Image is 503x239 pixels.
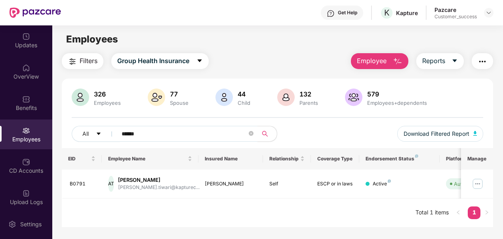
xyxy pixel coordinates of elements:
[345,89,362,106] img: svg+xml;base64,PHN2ZyB4bWxucz0iaHR0cDovL3d3dy53My5vcmcvMjAwMC9zdmciIHhtbG5zOnhsaW5rPSJodHRwOi8vd3...
[478,57,487,66] img: svg+xml;base64,PHN2ZyB4bWxucz0iaHR0cDovL3d3dy53My5vcmcvMjAwMC9zdmciIHdpZHRoPSIyNCIgaGVpZ2h0PSIyNC...
[72,126,120,142] button: Allcaret-down
[366,100,429,106] div: Employees+dependents
[277,89,295,106] img: svg+xml;base64,PHN2ZyB4bWxucz0iaHR0cDovL3d3dy53My5vcmcvMjAwMC9zdmciIHhtbG5zOnhsaW5rPSJodHRwOi8vd3...
[236,90,252,98] div: 44
[452,206,465,219] button: left
[62,53,103,69] button: Filters
[249,130,253,138] span: close-circle
[373,180,391,188] div: Active
[102,148,198,170] th: Employee Name
[415,154,418,158] img: svg+xml;base64,PHN2ZyB4bWxucz0iaHR0cDovL3d3dy53My5vcmcvMjAwMC9zdmciIHdpZHRoPSI4IiBoZWlnaHQ9IjgiIH...
[311,148,359,170] th: Coverage Type
[471,177,484,190] img: manageButton
[351,53,408,69] button: Employee
[196,58,203,65] span: caret-down
[434,13,477,20] div: Customer_success
[396,9,418,17] div: Kapture
[236,100,252,106] div: Child
[66,33,118,45] span: Employees
[454,180,486,188] div: Auto Verified
[480,206,493,219] button: right
[404,129,469,138] span: Download Filtered Report
[298,90,320,98] div: 132
[388,179,391,183] img: svg+xml;base64,PHN2ZyB4bWxucz0iaHR0cDovL3d3dy53My5vcmcvMjAwMC9zdmciIHdpZHRoPSI4IiBoZWlnaHQ9IjgiIH...
[452,58,458,65] span: caret-down
[22,64,30,72] img: svg+xml;base64,PHN2ZyBpZD0iSG9tZSIgeG1sbnM9Imh0dHA6Ly93d3cudzMub3JnLzIwMDAvc3ZnIiB3aWR0aD0iMjAiIG...
[111,53,209,69] button: Group Health Insurancecaret-down
[338,10,357,16] div: Get Help
[468,206,480,219] li: 1
[257,131,273,137] span: search
[461,148,493,170] th: Manage
[317,180,353,188] div: ESCP or in laws
[108,156,186,162] span: Employee Name
[70,180,96,188] div: B0791
[108,176,114,192] div: AT
[422,56,445,66] span: Reports
[118,176,200,184] div: [PERSON_NAME]
[8,220,16,228] img: svg+xml;base64,PHN2ZyBpZD0iU2V0dGluZy0yMHgyMCIgeG1sbnM9Imh0dHA6Ly93d3cudzMub3JnLzIwMDAvc3ZnIiB3aW...
[416,53,464,69] button: Reportscaret-down
[22,127,30,135] img: svg+xml;base64,PHN2ZyBpZD0iRW1wbG95ZWVzIiB4bWxucz0iaHR0cDovL3d3dy53My5vcmcvMjAwMC9zdmciIHdpZHRoPS...
[82,129,89,138] span: All
[486,10,492,16] img: svg+xml;base64,PHN2ZyBpZD0iRHJvcGRvd24tMzJ4MzIiIHhtbG5zPSJodHRwOi8vd3d3LnczLm9yZy8yMDAwL3N2ZyIgd2...
[68,156,90,162] span: EID
[452,206,465,219] li: Previous Page
[397,126,484,142] button: Download Filtered Report
[249,131,253,136] span: close-circle
[484,210,489,215] span: right
[80,56,97,66] span: Filters
[456,210,461,215] span: left
[473,131,477,136] img: svg+xml;base64,PHN2ZyB4bWxucz0iaHR0cDovL3d3dy53My5vcmcvMjAwMC9zdmciIHhtbG5zOnhsaW5rPSJodHRwOi8vd3...
[10,8,61,18] img: New Pazcare Logo
[327,10,335,17] img: svg+xml;base64,PHN2ZyBpZD0iSGVscC0zMngzMiIgeG1sbnM9Imh0dHA6Ly93d3cudzMub3JnLzIwMDAvc3ZnIiB3aWR0aD...
[384,8,389,17] span: K
[446,156,490,162] div: Platform Status
[357,56,387,66] span: Employee
[468,206,480,218] a: 1
[415,206,449,219] li: Total 1 items
[62,148,102,170] th: EID
[269,180,305,188] div: Self
[434,6,477,13] div: Pazcare
[480,206,493,219] li: Next Page
[118,184,200,191] div: [PERSON_NAME].tiwari@kapturec...
[117,56,189,66] span: Group Health Insurance
[72,89,89,106] img: svg+xml;base64,PHN2ZyB4bWxucz0iaHR0cDovL3d3dy53My5vcmcvMjAwMC9zdmciIHhtbG5zOnhsaW5rPSJodHRwOi8vd3...
[215,89,233,106] img: svg+xml;base64,PHN2ZyB4bWxucz0iaHR0cDovL3d3dy53My5vcmcvMjAwMC9zdmciIHhtbG5zOnhsaW5rPSJodHRwOi8vd3...
[168,100,190,106] div: Spouse
[393,57,402,66] img: svg+xml;base64,PHN2ZyB4bWxucz0iaHR0cDovL3d3dy53My5vcmcvMjAwMC9zdmciIHhtbG5zOnhsaW5rPSJodHRwOi8vd3...
[148,89,165,106] img: svg+xml;base64,PHN2ZyB4bWxucz0iaHR0cDovL3d3dy53My5vcmcvMjAwMC9zdmciIHhtbG5zOnhsaW5rPSJodHRwOi8vd3...
[22,95,30,103] img: svg+xml;base64,PHN2ZyBpZD0iQmVuZWZpdHMiIHhtbG5zPSJodHRwOi8vd3d3LnczLm9yZy8yMDAwL3N2ZyIgd2lkdGg9Ij...
[22,158,30,166] img: svg+xml;base64,PHN2ZyBpZD0iQ0RfQWNjb3VudHMiIGRhdGEtbmFtZT0iQ0QgQWNjb3VudHMiIHhtbG5zPSJodHRwOi8vd3...
[68,57,77,66] img: svg+xml;base64,PHN2ZyB4bWxucz0iaHR0cDovL3d3dy53My5vcmcvMjAwMC9zdmciIHdpZHRoPSIyNCIgaGVpZ2h0PSIyNC...
[366,156,433,162] div: Endorsement Status
[269,156,299,162] span: Relationship
[18,220,44,228] div: Settings
[257,126,277,142] button: search
[198,148,263,170] th: Insured Name
[92,90,122,98] div: 326
[263,148,311,170] th: Relationship
[168,90,190,98] div: 77
[298,100,320,106] div: Parents
[96,131,101,137] span: caret-down
[92,100,122,106] div: Employees
[366,90,429,98] div: 579
[205,180,257,188] div: [PERSON_NAME]
[22,189,30,197] img: svg+xml;base64,PHN2ZyBpZD0iVXBsb2FkX0xvZ3MiIGRhdGEtbmFtZT0iVXBsb2FkIExvZ3MiIHhtbG5zPSJodHRwOi8vd3...
[22,33,30,40] img: svg+xml;base64,PHN2ZyBpZD0iVXBkYXRlZCIgeG1sbnM9Imh0dHA6Ly93d3cudzMub3JnLzIwMDAvc3ZnIiB3aWR0aD0iMj...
